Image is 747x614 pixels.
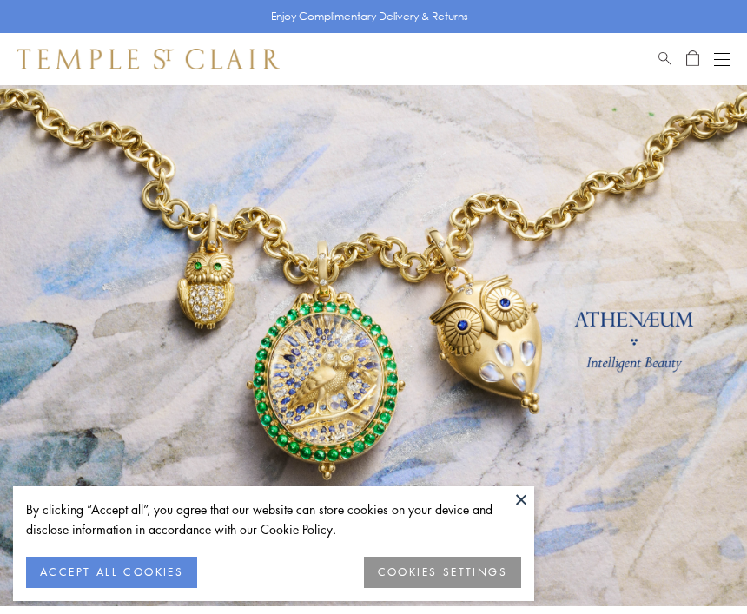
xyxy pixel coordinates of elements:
p: Enjoy Complimentary Delivery & Returns [271,8,468,25]
iframe: Gorgias live chat messenger [669,541,730,597]
button: ACCEPT ALL COOKIES [26,557,197,588]
a: Open Shopping Bag [686,49,699,69]
img: Temple St. Clair [17,49,280,69]
a: Search [658,49,671,69]
button: COOKIES SETTINGS [364,557,521,588]
button: Open navigation [714,49,730,69]
div: By clicking “Accept all”, you agree that our website can store cookies on your device and disclos... [26,499,521,539]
